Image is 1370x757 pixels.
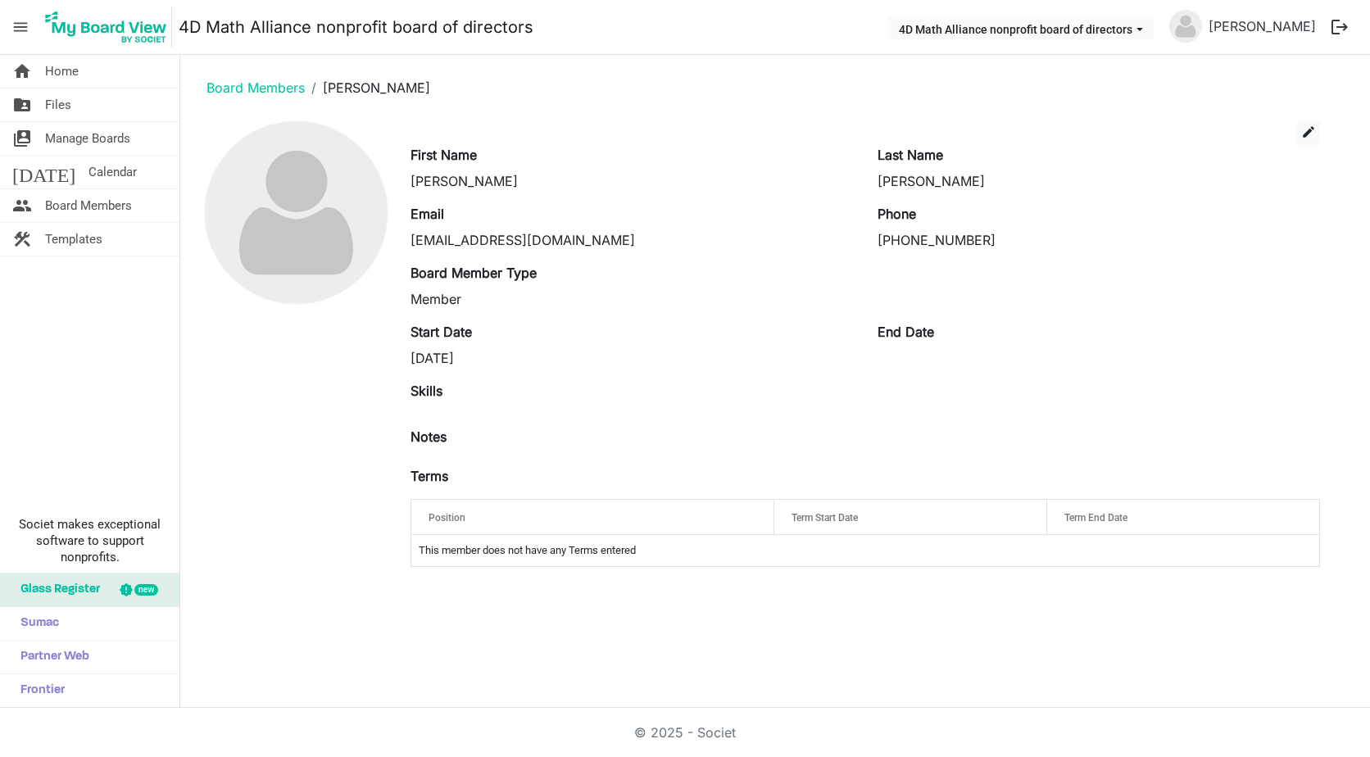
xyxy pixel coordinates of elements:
[12,88,32,121] span: folder_shared
[12,674,65,707] span: Frontier
[12,156,75,188] span: [DATE]
[40,7,172,48] img: My Board View Logo
[878,230,1320,250] div: [PHONE_NUMBER]
[1297,120,1320,145] button: edit
[45,88,71,121] span: Files
[411,427,447,446] label: Notes
[878,145,943,165] label: Last Name
[45,55,79,88] span: Home
[411,381,442,401] label: Skills
[12,189,32,222] span: people
[1301,125,1316,139] span: edit
[206,79,305,96] a: Board Members
[634,724,736,741] a: © 2025 - Societ
[878,171,1320,191] div: [PERSON_NAME]
[888,17,1154,40] button: 4D Math Alliance nonprofit board of directors dropdownbutton
[305,78,430,97] li: [PERSON_NAME]
[12,122,32,155] span: switch_account
[1322,10,1357,44] button: logout
[411,145,477,165] label: First Name
[179,11,533,43] a: 4D Math Alliance nonprofit board of directors
[878,204,916,224] label: Phone
[134,584,158,596] div: new
[411,230,853,250] div: [EMAIL_ADDRESS][DOMAIN_NAME]
[12,641,89,673] span: Partner Web
[411,348,853,368] div: [DATE]
[1169,10,1202,43] img: no-profile-picture.svg
[12,55,32,88] span: home
[5,11,36,43] span: menu
[45,122,130,155] span: Manage Boards
[12,223,32,256] span: construction
[411,535,1319,566] td: This member does not have any Terms entered
[40,7,179,48] a: My Board View Logo
[411,263,537,283] label: Board Member Type
[429,512,465,524] span: Position
[411,466,448,486] label: Terms
[792,512,858,524] span: Term Start Date
[88,156,137,188] span: Calendar
[45,223,102,256] span: Templates
[205,121,388,304] img: no-profile-picture.svg
[878,322,934,342] label: End Date
[1064,512,1127,524] span: Term End Date
[411,171,853,191] div: [PERSON_NAME]
[411,204,444,224] label: Email
[411,289,853,309] div: Member
[7,516,172,565] span: Societ makes exceptional software to support nonprofits.
[411,322,472,342] label: Start Date
[12,573,100,606] span: Glass Register
[1202,10,1322,43] a: [PERSON_NAME]
[45,189,132,222] span: Board Members
[12,607,59,640] span: Sumac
